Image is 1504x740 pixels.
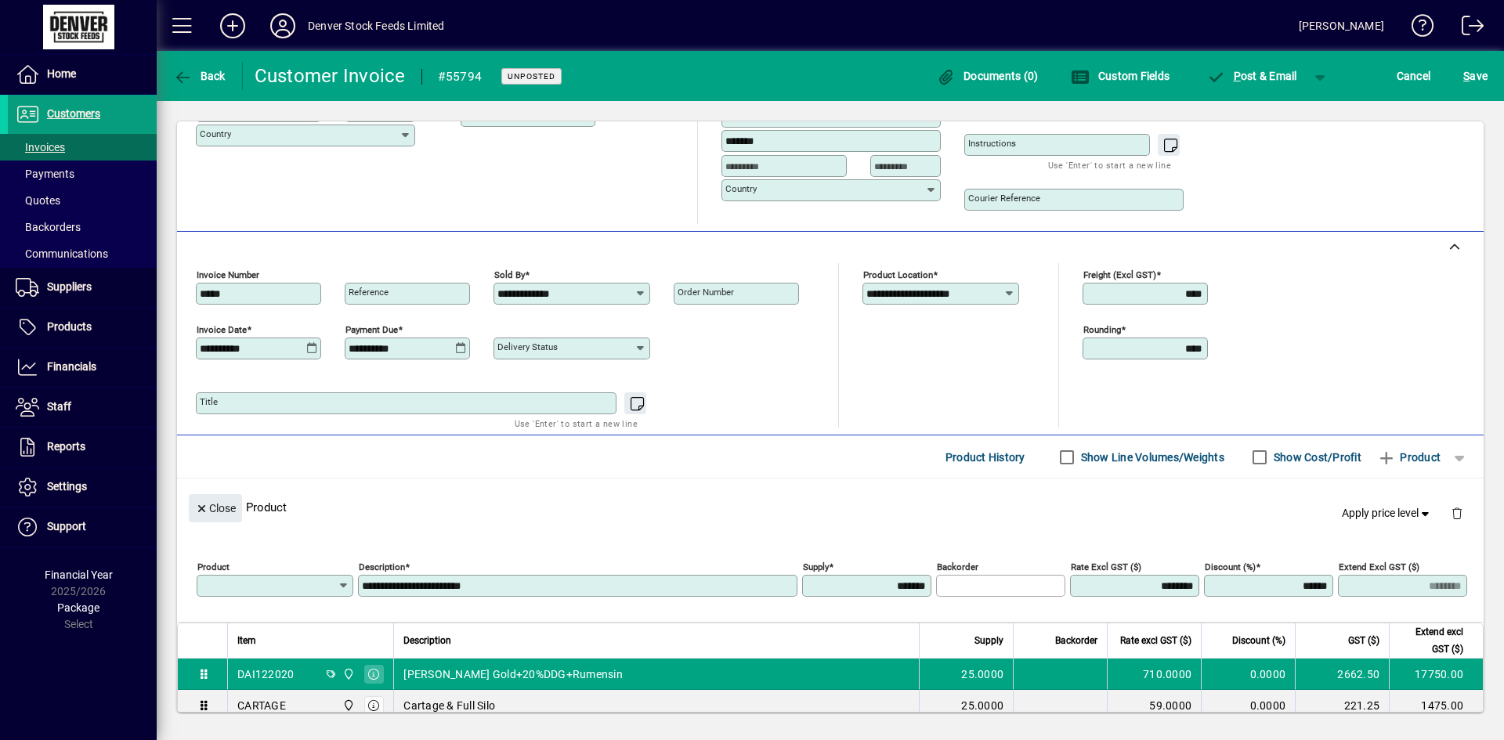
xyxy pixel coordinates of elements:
[1234,70,1241,82] span: P
[438,64,483,89] div: #55794
[173,70,226,82] span: Back
[8,268,157,307] a: Suppliers
[1206,70,1297,82] span: ost & Email
[1339,561,1419,572] mat-label: Extend excl GST ($)
[961,698,1003,713] span: 25.0000
[1399,623,1463,658] span: Extend excl GST ($)
[8,55,157,94] a: Home
[1232,632,1285,649] span: Discount (%)
[508,71,555,81] span: Unposted
[1120,632,1191,649] span: Rate excl GST ($)
[968,138,1016,149] mat-label: Instructions
[863,269,933,280] mat-label: Product location
[47,280,92,293] span: Suppliers
[1450,3,1484,54] a: Logout
[1459,62,1491,90] button: Save
[8,507,157,547] a: Support
[338,666,356,683] span: DENVER STOCKFEEDS LTD
[169,62,230,90] button: Back
[968,193,1040,204] mat-label: Courier Reference
[1463,70,1470,82] span: S
[237,632,256,649] span: Item
[1271,449,1361,465] label: Show Cost/Profit
[197,269,259,280] mat-label: Invoice number
[16,221,81,233] span: Backorders
[494,269,525,280] mat-label: Sold by
[725,183,757,194] mat-label: Country
[1071,561,1141,572] mat-label: Rate excl GST ($)
[961,666,1003,682] span: 25.0000
[359,561,405,572] mat-label: Description
[349,287,389,298] mat-label: Reference
[1377,445,1441,470] span: Product
[1201,690,1295,721] td: 0.0000
[1336,500,1439,528] button: Apply price level
[945,445,1025,470] span: Product History
[937,561,978,572] mat-label: Backorder
[1205,561,1256,572] mat-label: Discount (%)
[197,324,247,335] mat-label: Invoice date
[195,496,236,522] span: Close
[1463,63,1488,88] span: ave
[47,520,86,532] span: Support
[1348,632,1379,649] span: GST ($)
[16,168,74,180] span: Payments
[8,187,157,214] a: Quotes
[16,247,108,260] span: Communications
[1389,659,1483,690] td: 17750.00
[1397,63,1431,88] span: Cancel
[47,400,71,413] span: Staff
[189,494,242,522] button: Close
[8,308,157,347] a: Products
[47,440,85,453] span: Reports
[403,666,623,682] span: [PERSON_NAME] Gold+20%DDG+Rumensin
[47,320,92,333] span: Products
[1078,449,1224,465] label: Show Line Volumes/Weights
[515,414,638,432] mat-hint: Use 'Enter' to start a new line
[8,348,157,387] a: Financials
[497,341,558,352] mat-label: Delivery status
[157,62,243,90] app-page-header-button: Back
[1067,62,1173,90] button: Custom Fields
[258,12,308,40] button: Profile
[16,141,65,153] span: Invoices
[47,67,76,80] span: Home
[8,388,157,427] a: Staff
[1438,494,1476,532] button: Delete
[937,70,1039,82] span: Documents (0)
[185,500,246,514] app-page-header-button: Close
[197,561,230,572] mat-label: Product
[8,428,157,467] a: Reports
[8,240,157,267] a: Communications
[939,443,1032,471] button: Product History
[1400,3,1434,54] a: Knowledge Base
[47,480,87,493] span: Settings
[1295,690,1389,721] td: 221.25
[16,194,60,207] span: Quotes
[8,134,157,161] a: Invoices
[1117,666,1191,682] div: 710.0000
[933,62,1043,90] button: Documents (0)
[47,107,100,120] span: Customers
[200,396,218,407] mat-label: Title
[1083,269,1156,280] mat-label: Freight (excl GST)
[8,161,157,187] a: Payments
[1393,62,1435,90] button: Cancel
[974,632,1003,649] span: Supply
[1299,13,1384,38] div: [PERSON_NAME]
[177,478,1484,536] div: Product
[678,287,734,298] mat-label: Order number
[57,601,99,614] span: Package
[338,697,356,714] span: DENVER STOCKFEEDS LTD
[1389,690,1483,721] td: 1475.00
[1055,632,1097,649] span: Backorder
[1071,70,1170,82] span: Custom Fields
[1117,698,1191,713] div: 59.0000
[1369,443,1448,471] button: Product
[200,128,231,139] mat-label: Country
[255,63,406,88] div: Customer Invoice
[1048,156,1171,174] mat-hint: Use 'Enter' to start a new line
[308,13,445,38] div: Denver Stock Feeds Limited
[45,569,113,581] span: Financial Year
[1342,505,1433,522] span: Apply price level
